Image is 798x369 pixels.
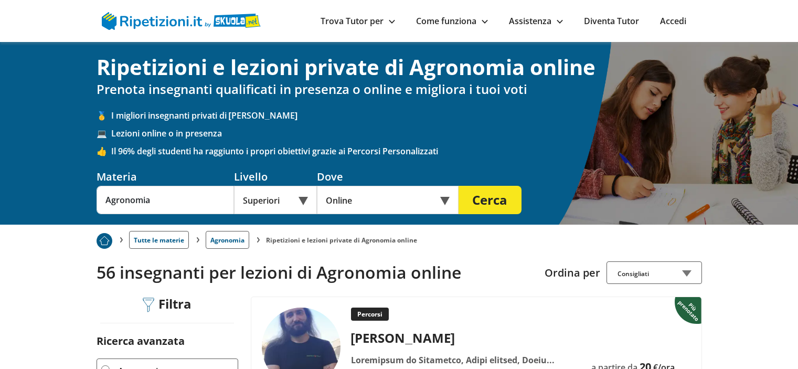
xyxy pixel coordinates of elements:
[97,225,702,249] nav: breadcrumb d-none d-tablet-block
[317,170,459,184] div: Dove
[143,298,154,312] img: Filtra filtri mobile
[97,334,185,348] label: Ricerca avanzata
[317,186,459,214] div: Online
[321,15,395,27] a: Trova Tutor per
[206,231,249,249] a: Agronomia
[416,15,488,27] a: Come funziona
[97,55,702,80] h1: Ripetizioni e lezioni private di Agronomia online
[139,297,196,313] div: Filtra
[97,145,111,157] span: 👍
[347,353,569,367] div: Loremipsum do Sitametco, Adipi elitsed, Doeiu temp, Incididuntutl, Etdolore 9, Magnaali 9, Enimad...
[102,12,261,30] img: logo Skuola.net | Ripetizioni.it
[660,15,686,27] a: Accedi
[97,82,702,97] h2: Prenota insegnanti qualificati in presenza o online e migliora i tuoi voti
[675,296,704,324] img: Piu prenotato
[97,110,111,121] span: 🥇
[509,15,563,27] a: Assistenza
[351,308,389,321] p: Percorsi
[111,145,702,157] span: Il 96% degli studenti ha raggiunto i propri obiettivi grazie ai Percorsi Personalizzati
[607,261,702,284] div: Consigliati
[234,170,317,184] div: Livello
[111,128,702,139] span: Lezioni online o in presenza
[545,266,600,280] label: Ordina per
[234,186,317,214] div: Superiori
[97,186,234,214] input: Es. Matematica
[129,231,189,249] a: Tutte le materie
[97,128,111,139] span: 💻
[97,233,112,249] img: Piu prenotato
[266,236,417,245] li: Ripetizioni e lezioni private di Agronomia online
[102,14,261,26] a: logo Skuola.net | Ripetizioni.it
[584,15,639,27] a: Diventa Tutor
[97,170,234,184] div: Materia
[459,186,522,214] button: Cerca
[111,110,702,121] span: I migliori insegnanti privati di [PERSON_NAME]
[347,329,569,346] div: [PERSON_NAME]
[97,262,537,282] h2: 56 insegnanti per lezioni di Agronomia online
